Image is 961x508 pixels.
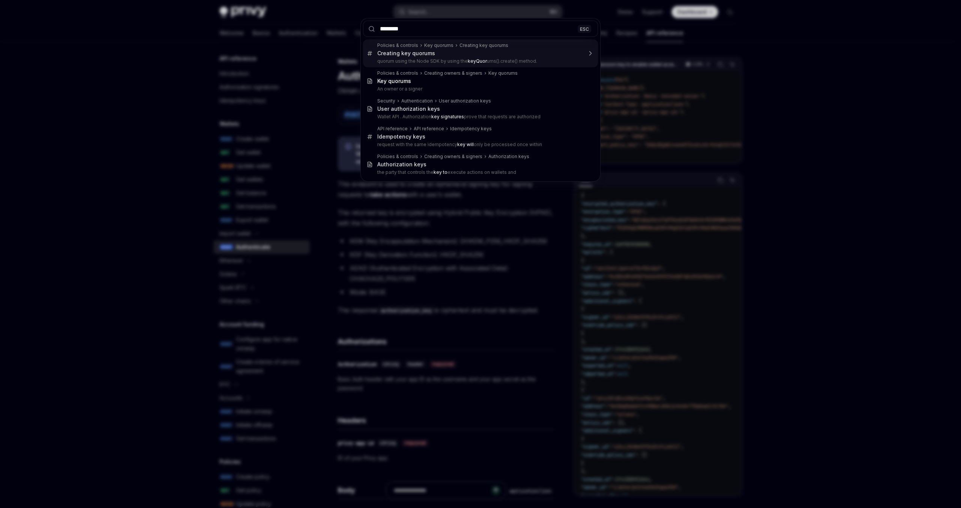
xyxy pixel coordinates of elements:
div: Key quorums [424,42,453,48]
p: Wallet API . Authorization prove that requests are authorized [377,114,582,120]
b: key signatures [431,114,464,119]
b: keyQuor [468,58,487,64]
div: ESC [578,25,591,33]
div: Policies & controls [377,154,418,160]
div: Creating key quorums [459,42,508,48]
div: Authentication [401,98,433,104]
b: key will [457,142,474,147]
div: API reference [377,126,408,132]
p: the party that controls the execute actions on wallets and [377,169,582,175]
p: request with the same idempotency only be processed once within [377,142,582,148]
div: Creating owners & signers [424,70,482,76]
div: Security [377,98,395,104]
div: Creating key quorums [377,50,435,57]
div: API reference [414,126,444,132]
div: User authorization keys [439,98,491,104]
b: Key quorums [377,78,411,84]
div: Policies & controls [377,70,418,76]
div: Authorization keys [488,154,529,160]
div: Creating owners & signers [424,154,482,160]
div: Policies & controls [377,42,418,48]
div: Authorization keys [377,161,426,168]
b: key to [434,169,447,175]
div: Key quorums [488,70,518,76]
div: Idempotency keys [450,126,492,132]
p: An owner or a signer [377,86,582,92]
p: quorum using the Node SDK by using the ums().create() method. [377,58,582,64]
div: User authorization keys [377,106,440,112]
div: Idempotency keys [377,133,425,140]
